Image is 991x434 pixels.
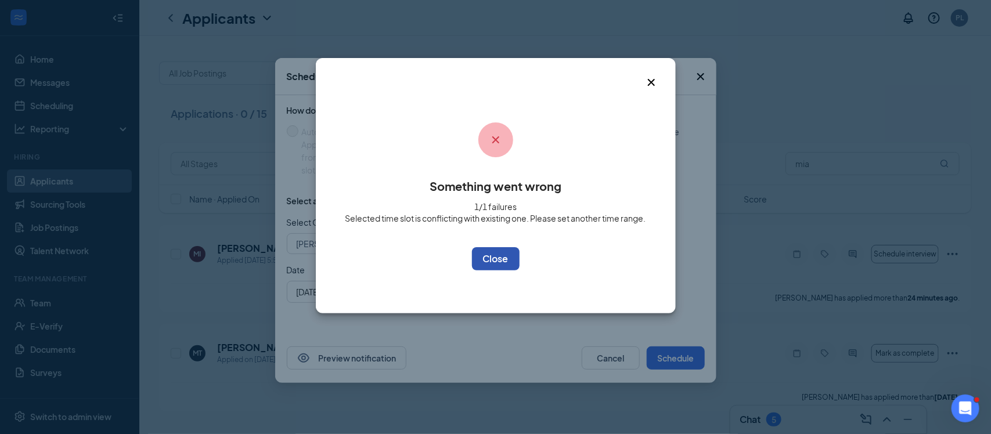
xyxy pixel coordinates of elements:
button: Close [644,58,676,89]
svg: Cross [489,133,503,147]
div: 1/1 failures [474,201,517,212]
span: Something went wrong [430,179,561,193]
iframe: Intercom live chat [952,395,979,422]
div: Selected time slot is conflicting with existing one. Please set another time range. [345,212,646,224]
svg: Cross [644,75,658,89]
